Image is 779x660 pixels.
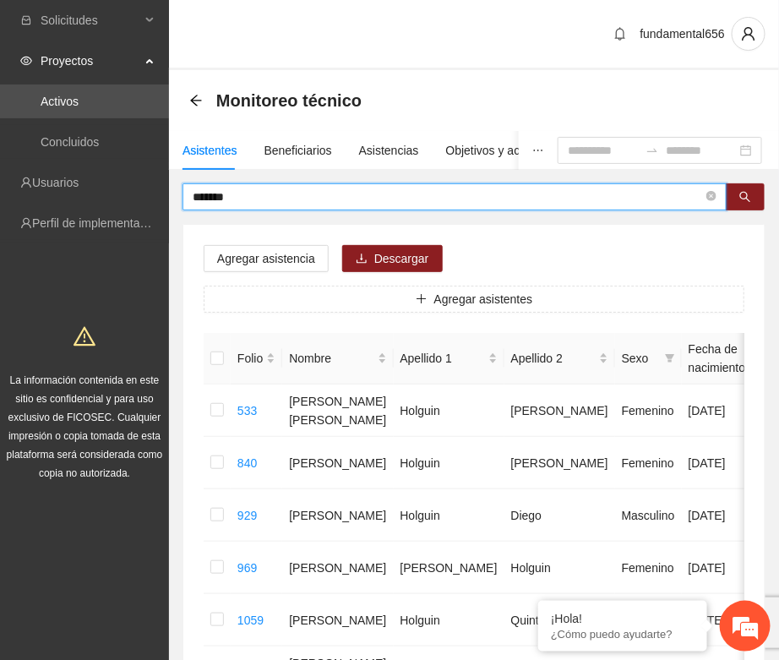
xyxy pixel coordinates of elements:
[189,94,203,108] div: Back
[682,437,753,489] td: [DATE]
[682,594,753,646] td: [DATE]
[682,489,753,542] td: [DATE]
[551,612,695,625] div: ¡Hola!
[41,44,140,78] span: Proyectos
[217,249,315,268] span: Agregar asistencia
[607,20,634,47] button: bell
[237,456,257,470] a: 840
[74,325,95,347] span: warning
[237,349,263,368] span: Folio
[551,628,695,641] p: ¿Cómo puedo ayudarte?
[394,333,504,385] th: Apellido 1
[237,404,257,417] a: 533
[289,349,373,368] span: Nombre
[400,349,485,368] span: Apellido 1
[237,561,257,575] a: 969
[706,189,716,205] span: close-circle
[732,17,765,51] button: user
[504,333,615,385] th: Apellido 2
[394,437,504,489] td: Holguin
[231,333,282,385] th: Folio
[20,55,32,67] span: eye
[88,86,284,108] div: Chatee con nosotros ahora
[394,594,504,646] td: Holguin
[342,245,443,272] button: downloadDescargar
[682,542,753,594] td: [DATE]
[622,349,658,368] span: Sexo
[32,176,79,189] a: Usuarios
[32,216,164,230] a: Perfil de implementadora
[282,385,393,437] td: [PERSON_NAME] [PERSON_NAME]
[394,385,504,437] td: Holguin
[282,542,393,594] td: [PERSON_NAME]
[504,594,615,646] td: Quintana
[41,135,99,149] a: Concluidos
[662,346,678,371] span: filter
[733,26,765,41] span: user
[374,249,429,268] span: Descargar
[640,27,725,41] span: fundamental656
[204,245,329,272] button: Agregar asistencia
[394,489,504,542] td: Holguin
[282,489,393,542] td: [PERSON_NAME]
[434,290,533,308] span: Agregar asistentes
[216,87,362,114] span: Monitoreo técnico
[182,141,237,160] div: Asistentes
[646,144,659,157] span: swap-right
[504,385,615,437] td: [PERSON_NAME]
[282,594,393,646] td: [PERSON_NAME]
[394,542,504,594] td: [PERSON_NAME]
[41,3,140,37] span: Solicitudes
[739,191,751,205] span: search
[504,489,615,542] td: Diego
[615,489,682,542] td: Masculino
[532,145,544,156] span: ellipsis
[282,333,393,385] th: Nombre
[20,14,32,26] span: inbox
[646,144,659,157] span: to
[519,131,558,170] button: ellipsis
[359,141,419,160] div: Asistencias
[665,353,675,363] span: filter
[282,437,393,489] td: [PERSON_NAME]
[615,594,682,646] td: Femenino
[237,614,264,627] a: 1059
[682,385,753,437] td: [DATE]
[204,286,744,313] button: plusAgregar asistentes
[98,226,233,396] span: Estamos en línea.
[264,141,332,160] div: Beneficiarios
[511,349,596,368] span: Apellido 2
[356,253,368,266] span: download
[615,437,682,489] td: Femenino
[607,27,633,41] span: bell
[7,374,163,479] span: La información contenida en este sitio es confidencial y para uso exclusivo de FICOSEC. Cualquier...
[682,333,753,385] th: Fecha de nacimiento
[726,183,765,210] button: search
[615,385,682,437] td: Femenino
[277,8,318,49] div: Minimizar ventana de chat en vivo
[706,191,716,201] span: close-circle
[237,509,257,522] a: 929
[41,95,79,108] a: Activos
[504,437,615,489] td: [PERSON_NAME]
[8,461,322,521] textarea: Escriba su mensaje y pulse “Intro”
[504,542,615,594] td: Holguin
[446,141,567,160] div: Objetivos y actividades
[615,542,682,594] td: Femenino
[189,94,203,107] span: arrow-left
[416,293,428,307] span: plus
